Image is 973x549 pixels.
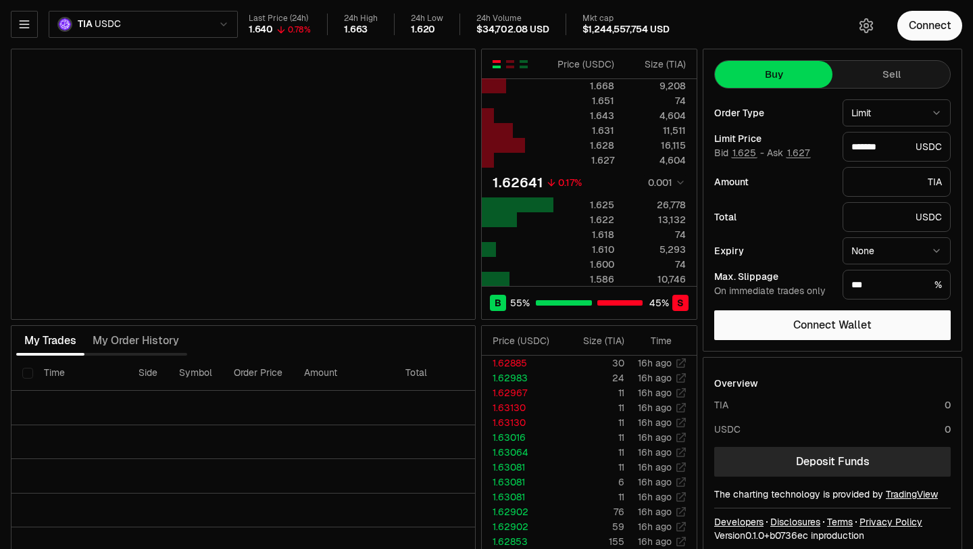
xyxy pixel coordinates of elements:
[563,475,625,490] td: 6
[493,173,543,192] div: 1.62641
[626,139,686,152] div: 16,115
[563,504,625,519] td: 76
[767,147,811,160] span: Ask
[770,529,808,542] span: b0736ecdf04740874dce99dfb90a19d87761c153
[482,475,563,490] td: 1.63081
[626,198,686,212] div: 26,778
[626,228,686,241] div: 74
[554,153,614,167] div: 1.627
[344,14,378,24] div: 24h High
[482,371,563,385] td: 1.62983
[482,400,563,415] td: 1.63130
[626,243,686,256] div: 5,293
[95,18,120,30] span: USDC
[505,59,516,70] button: Show Sell Orders Only
[638,521,672,533] time: 16h ago
[11,49,475,319] iframe: Financial Chart
[714,285,832,297] div: On immediate trades only
[563,460,625,475] td: 11
[223,356,293,391] th: Order Price
[945,398,951,412] div: 0
[714,108,832,118] div: Order Type
[843,237,951,264] button: None
[482,519,563,534] td: 1.62902
[626,258,686,271] div: 74
[644,174,686,191] button: 0.001
[554,124,614,137] div: 1.631
[563,356,625,371] td: 30
[626,272,686,286] div: 10,746
[843,132,951,162] div: USDC
[482,504,563,519] td: 1.62902
[563,371,625,385] td: 24
[563,430,625,445] td: 11
[638,506,672,518] time: 16h ago
[714,377,758,390] div: Overview
[491,59,502,70] button: Show Buy and Sell Orders
[714,310,951,340] button: Connect Wallet
[518,59,529,70] button: Show Buy Orders Only
[482,445,563,460] td: 1.63064
[395,356,496,391] th: Total
[59,18,71,30] img: TIA Logo
[482,460,563,475] td: 1.63081
[495,296,501,310] span: B
[288,24,311,35] div: 0.78%
[897,11,962,41] button: Connect
[563,385,625,400] td: 11
[649,296,669,310] span: 45 %
[714,246,832,256] div: Expiry
[554,57,614,71] div: Price ( USDC )
[482,534,563,549] td: 1.62853
[638,402,672,414] time: 16h ago
[554,94,614,108] div: 1.651
[859,515,922,529] a: Privacy Policy
[249,24,273,36] div: 1.640
[411,24,435,36] div: 1.620
[16,327,84,354] button: My Trades
[714,447,951,477] a: Deposit Funds
[554,213,614,226] div: 1.622
[249,14,311,24] div: Last Price (24h)
[626,79,686,93] div: 9,208
[493,334,562,348] div: Price ( USDC )
[945,423,951,436] div: 0
[482,430,563,445] td: 1.63016
[638,446,672,458] time: 16h ago
[714,398,728,412] div: TIA
[626,109,686,122] div: 4,604
[843,270,951,300] div: %
[770,515,820,529] a: Disclosures
[554,243,614,256] div: 1.610
[554,198,614,212] div: 1.625
[554,272,614,286] div: 1.586
[128,356,168,391] th: Side
[563,400,625,415] td: 11
[626,57,686,71] div: Size ( TIA )
[476,24,549,36] div: $34,702.08 USD
[638,416,672,429] time: 16h ago
[563,534,625,549] td: 155
[626,213,686,226] div: 13,132
[714,147,764,160] span: Bid -
[293,356,395,391] th: Amount
[714,529,951,542] div: Version 0.1.0 + in production
[482,356,563,371] td: 1.62885
[677,296,684,310] span: S
[563,519,625,534] td: 59
[482,385,563,400] td: 1.62967
[714,423,741,436] div: USDC
[476,14,549,24] div: 24h Volume
[554,139,614,152] div: 1.628
[638,491,672,503] time: 16h ago
[582,24,670,36] div: $1,244,557,754 USD
[786,147,811,158] button: 1.627
[168,356,223,391] th: Symbol
[626,124,686,137] div: 11,511
[78,18,92,30] span: TIA
[827,515,853,529] a: Terms
[715,61,832,88] button: Buy
[832,61,950,88] button: Sell
[714,487,951,501] div: The charting technology is provided by
[638,372,672,384] time: 16h ago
